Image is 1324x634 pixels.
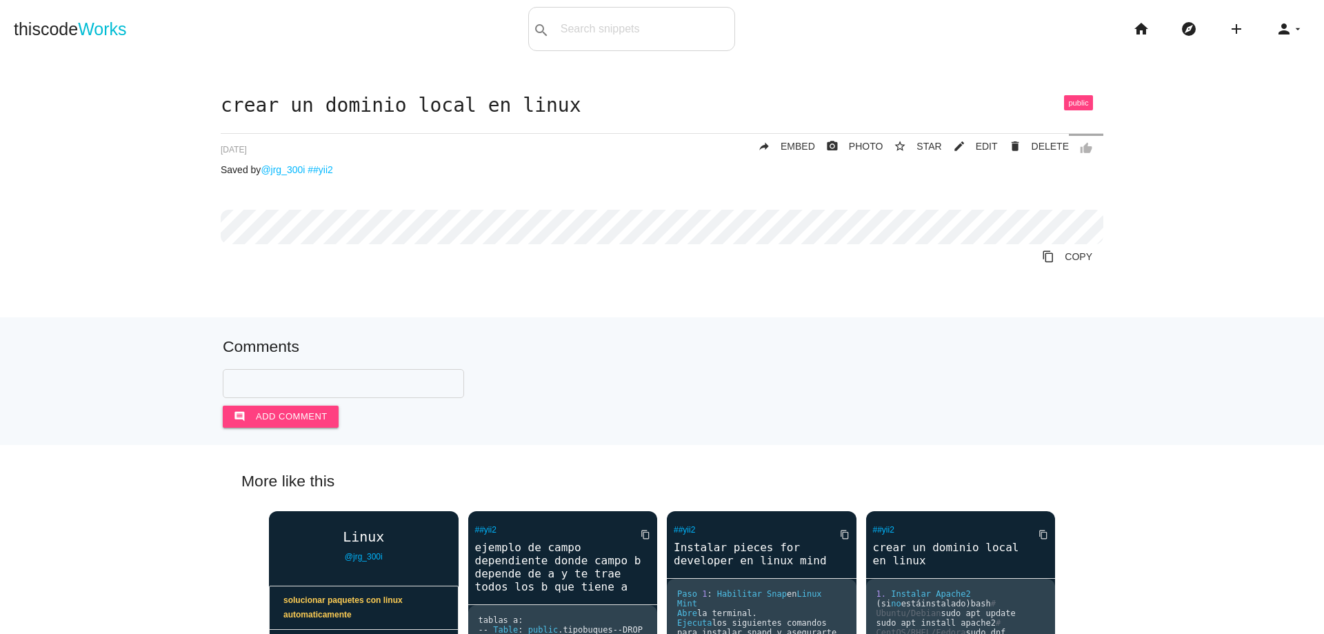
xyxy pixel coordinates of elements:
[942,134,998,159] a: mode_editEDIT
[533,8,550,52] i: search
[1181,7,1197,51] i: explore
[1228,7,1245,51] i: add
[221,95,1103,117] h1: crear un dominio local en linux
[554,14,734,43] input: Search snippets
[468,539,658,595] a: ejemplo de campo dependiente donde campo b depende de a y te trae todos los b que tiene a
[717,589,762,599] span: Habilitar
[223,338,1101,355] h5: Comments
[674,525,695,535] a: ##yii2
[891,599,901,608] span: no
[936,589,971,599] span: Apache2
[308,164,333,175] a: ##yii2
[221,473,1103,490] h5: More like this
[702,589,707,599] span: 1
[971,599,991,608] span: bash
[78,19,126,39] span: Works
[345,552,383,562] a: @jrg_300i
[1292,7,1303,51] i: arrow_drop_down
[697,608,752,618] span: la terminal
[829,522,850,547] a: Copy to Clipboard
[876,589,886,599] span: 1.
[894,134,906,159] i: star_border
[677,589,697,599] span: Paso
[767,589,787,599] span: Snap
[849,141,883,152] span: PHOTO
[747,134,815,159] a: replyEMBED
[1031,244,1103,269] a: Copy to Clipboard
[758,134,770,159] i: reply
[221,164,1103,175] p: Saved by
[269,529,459,544] a: Linux
[901,599,916,608] span: est
[479,615,519,625] span: tablas a
[14,7,127,51] a: thiscodeWorks
[677,599,697,608] span: Mint
[815,134,883,159] a: photo_cameraPHOTO
[876,608,1016,628] span: sudo apt update sudo apt install apache2
[475,525,496,535] a: ##yii2
[270,586,458,630] a: solucionar paquetes con linux automaticamente
[677,608,697,618] span: Abre
[1042,244,1054,269] i: content_copy
[667,539,856,568] a: Instalar pieces for developer en linux mind
[883,134,941,159] button: star_borderSTAR
[787,589,796,599] span: en
[234,406,245,428] i: comment
[876,599,1001,618] span: # Ubuntu/Debian
[873,525,894,535] a: ##yii2
[998,134,1069,159] a: Delete Post
[891,589,931,599] span: Instalar
[976,141,998,152] span: EDIT
[707,589,712,599] span: :
[518,615,523,625] span: :
[826,134,839,159] i: photo_camera
[1039,522,1048,547] i: content_copy
[1009,134,1021,159] i: delete
[1032,141,1069,152] span: DELETE
[840,522,850,547] i: content_copy
[529,8,554,50] button: search
[916,599,921,608] span: á
[261,164,305,175] a: @jrg_300i
[921,599,966,608] span: instalado
[881,599,891,608] span: si
[781,141,815,152] span: EMBED
[1133,7,1150,51] i: home
[752,608,756,618] span: .
[1276,7,1292,51] i: person
[876,599,881,608] span: (
[221,145,247,155] span: [DATE]
[796,589,821,599] span: Linux
[916,141,941,152] span: STAR
[223,406,339,428] button: commentAdd comment
[866,539,1056,568] a: crear un dominio local en linux
[966,599,971,608] span: )
[630,522,650,547] a: Copy to Clipboard
[1027,522,1048,547] a: Copy to Clipboard
[953,134,965,159] i: mode_edit
[677,618,712,628] span: Ejecuta
[641,522,650,547] i: content_copy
